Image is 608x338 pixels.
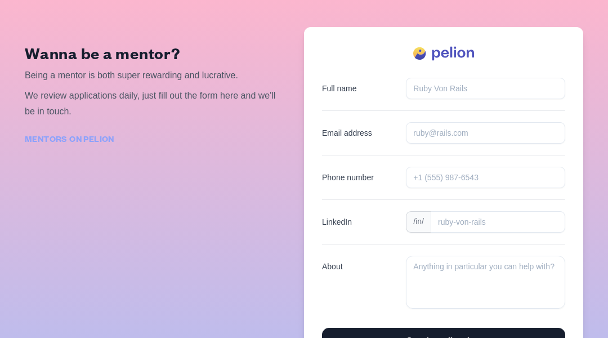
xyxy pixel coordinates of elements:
[322,78,397,94] label: Full name
[322,167,397,183] label: Phone number
[406,167,565,188] input: +1 (555) 987-6543
[406,211,431,233] span: /in/
[25,133,277,144] div: Mentors on Pelion
[25,68,277,83] p: Being a mentor is both super rewarding and lucrative.
[406,122,565,144] input: ruby@rails.com
[431,211,565,233] input: ruby-von-rails
[25,88,277,119] p: We review applications daily, just fill out the form here and we'll be in touch.
[406,78,565,99] input: Ruby Von Rails
[322,123,397,139] label: Email address
[322,256,397,272] label: About
[322,212,397,228] label: LinkedIn
[25,42,180,64] h1: Wanna be a mentor?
